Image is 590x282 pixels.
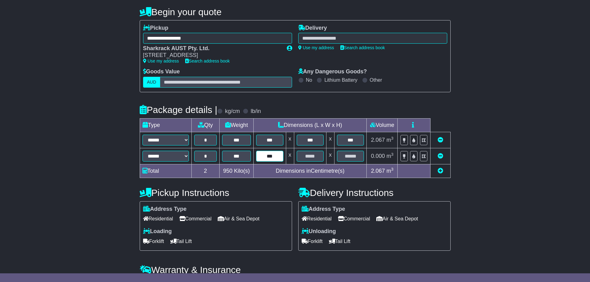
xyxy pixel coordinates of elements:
h4: Package details | [140,105,217,115]
span: m [387,153,394,159]
td: x [326,132,334,148]
span: m [387,137,394,143]
span: 0.000 [371,153,385,159]
span: 2.067 [371,137,385,143]
span: 950 [223,168,233,174]
a: Search address book [340,45,385,50]
td: Weight [220,118,254,132]
span: Residential [302,214,332,223]
span: 2.067 [371,168,385,174]
label: AUD [143,77,160,88]
a: Add new item [438,168,443,174]
td: Volume [367,118,398,132]
td: Dimensions in Centimetre(s) [254,164,367,178]
label: Other [370,77,382,83]
label: Pickup [143,25,168,32]
a: Remove this item [438,137,443,143]
td: Type [140,118,191,132]
td: x [326,148,334,164]
td: 2 [191,164,220,178]
label: Goods Value [143,68,180,75]
label: No [306,77,312,83]
label: Lithium Battery [324,77,357,83]
span: Forklift [302,236,323,246]
a: Search address book [185,59,230,63]
td: Qty [191,118,220,132]
h4: Warranty & Insurance [140,265,451,275]
h4: Pickup Instructions [140,188,292,198]
sup: 3 [391,136,394,141]
div: [STREET_ADDRESS] [143,52,281,59]
a: Use my address [298,45,334,50]
sup: 3 [391,152,394,157]
label: Address Type [302,206,345,213]
span: Residential [143,214,173,223]
sup: 3 [391,167,394,171]
span: Air & Sea Depot [218,214,260,223]
label: Any Dangerous Goods? [298,68,367,75]
td: x [286,132,294,148]
span: Commercial [338,214,370,223]
span: Tail Lift [329,236,351,246]
h4: Delivery Instructions [298,188,451,198]
h4: Begin your quote [140,7,451,17]
a: Remove this item [438,153,443,159]
td: x [286,148,294,164]
span: Tail Lift [170,236,192,246]
td: Kilo(s) [220,164,254,178]
label: lb/in [251,108,261,115]
span: Forklift [143,236,164,246]
label: Address Type [143,206,187,213]
td: Dimensions (L x W x H) [254,118,367,132]
span: Commercial [179,214,212,223]
a: Use my address [143,59,179,63]
label: kg/cm [225,108,240,115]
label: Delivery [298,25,327,32]
label: Unloading [302,228,336,235]
label: Loading [143,228,172,235]
span: Air & Sea Depot [376,214,418,223]
span: m [387,168,394,174]
td: Total [140,164,191,178]
div: Sharkrack AUST Pty. Ltd. [143,45,281,52]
